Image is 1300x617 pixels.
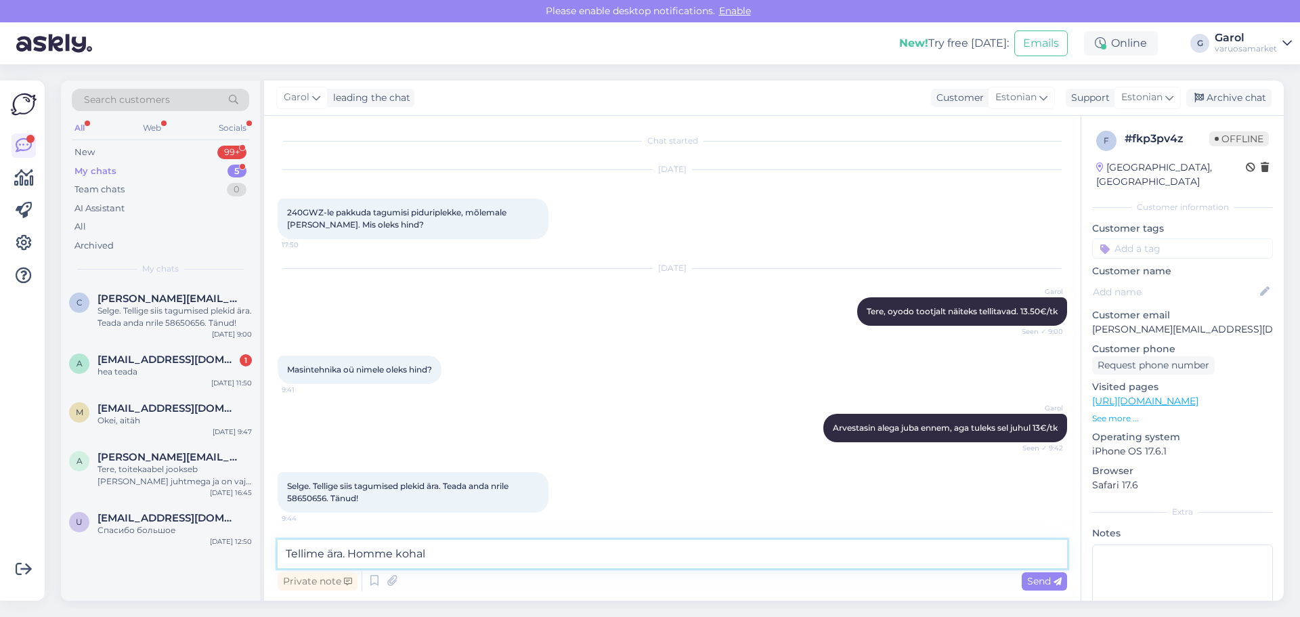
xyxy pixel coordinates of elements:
span: andres.olema@gmail.com [97,451,238,463]
div: Archive chat [1186,89,1272,107]
div: [DATE] 9:47 [213,427,252,437]
input: Add name [1093,284,1257,299]
div: Online [1084,31,1158,56]
span: Garol [284,90,309,105]
div: New [74,146,95,159]
span: carl.ounma@gmail.com [97,293,238,305]
div: Try free [DATE]: [899,35,1009,51]
span: arvo.anlast@gmail.com [97,354,238,366]
div: Socials [216,119,249,137]
div: leading the chat [328,91,410,105]
p: Operating system [1092,430,1273,444]
span: Estonian [1121,90,1163,105]
p: Safari 17.6 [1092,478,1273,492]
div: Tere, toitekaabel jookseb [PERSON_NAME] juhtmega ja on vaja ühendada ise voolupunkti mis on pinge... [97,463,252,488]
span: Send [1027,575,1062,587]
div: [DATE] [278,163,1067,175]
span: Garol [1012,403,1063,413]
span: M [76,407,83,417]
div: Support [1066,91,1110,105]
span: uvv1167@gmail.com [97,512,238,524]
b: New! [899,37,928,49]
span: Masintehnika oü nimele oleks hind? [287,364,432,375]
div: Customer information [1092,201,1273,213]
span: Selge. Tellige siis tagumised plekid ära. Teada anda nrile 58650656. Tänud! [287,481,511,503]
span: a [77,456,83,466]
p: See more ... [1092,412,1273,425]
div: AI Assistant [74,202,125,215]
div: Extra [1092,506,1273,518]
div: varuosamarket [1215,43,1277,54]
div: Спасибо большое [97,524,252,536]
div: [DATE] 12:50 [210,536,252,547]
span: Enable [715,5,755,17]
div: 0 [227,183,246,196]
div: [GEOGRAPHIC_DATA], [GEOGRAPHIC_DATA] [1096,161,1246,189]
div: Private note [278,572,357,591]
div: G [1190,34,1209,53]
div: 1 [240,354,252,366]
div: All [74,220,86,234]
div: hea teada [97,366,252,378]
span: u [76,517,83,527]
p: Customer tags [1092,221,1273,236]
span: Seen ✓ 9:00 [1012,326,1063,337]
p: Visited pages [1092,380,1273,394]
div: My chats [74,165,116,178]
div: Request phone number [1092,356,1215,375]
div: Team chats [74,183,125,196]
div: Garol [1215,33,1277,43]
div: All [72,119,87,137]
div: # fkp3pv4z [1125,131,1209,147]
div: Web [140,119,164,137]
span: Seen ✓ 9:42 [1012,443,1063,453]
div: Archived [74,239,114,253]
span: Offline [1209,131,1269,146]
p: [PERSON_NAME][EMAIL_ADDRESS][DOMAIN_NAME] [1092,322,1273,337]
span: f [1104,135,1109,146]
span: Tere, oyodo tootjalt näiteks tellitavad. 13.50€/tk [867,306,1058,316]
input: Add a tag [1092,238,1273,259]
span: 17:50 [282,240,332,250]
textarea: Tellime ära. Homme kohal [278,540,1067,568]
div: 99+ [217,146,246,159]
p: Browser [1092,464,1273,478]
span: My chats [142,263,179,275]
span: a [77,358,83,368]
div: [DATE] 11:50 [211,378,252,388]
a: Garolvaruosamarket [1215,33,1292,54]
span: Estonian [995,90,1037,105]
p: Customer phone [1092,342,1273,356]
span: Matu.urb@gmail.com [97,402,238,414]
span: Garol [1012,286,1063,297]
div: Okei, aitäh [97,414,252,427]
p: Customer name [1092,264,1273,278]
div: Chat started [278,135,1067,147]
div: 5 [227,165,246,178]
div: [DATE] 9:00 [212,329,252,339]
span: 9:41 [282,385,332,395]
p: Notes [1092,526,1273,540]
button: Emails [1014,30,1068,56]
div: Customer [931,91,984,105]
span: Search customers [84,93,170,107]
div: [DATE] [278,262,1067,274]
div: [DATE] 16:45 [210,488,252,498]
img: Askly Logo [11,91,37,117]
span: 240GWZ-le pakkuda tagumisi piduriplekke, mõlemale [PERSON_NAME]. Mis oleks hind? [287,207,508,230]
div: Selge. Tellige siis tagumised plekid ära. Teada anda nrile 58650656. Tänud! [97,305,252,329]
a: [URL][DOMAIN_NAME] [1092,395,1198,407]
span: Arvestasin alega juba ennem, aga tuleks sel juhul 13€/tk [833,423,1058,433]
span: 9:44 [282,513,332,524]
span: c [77,297,83,307]
p: Customer email [1092,308,1273,322]
p: iPhone OS 17.6.1 [1092,444,1273,459]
